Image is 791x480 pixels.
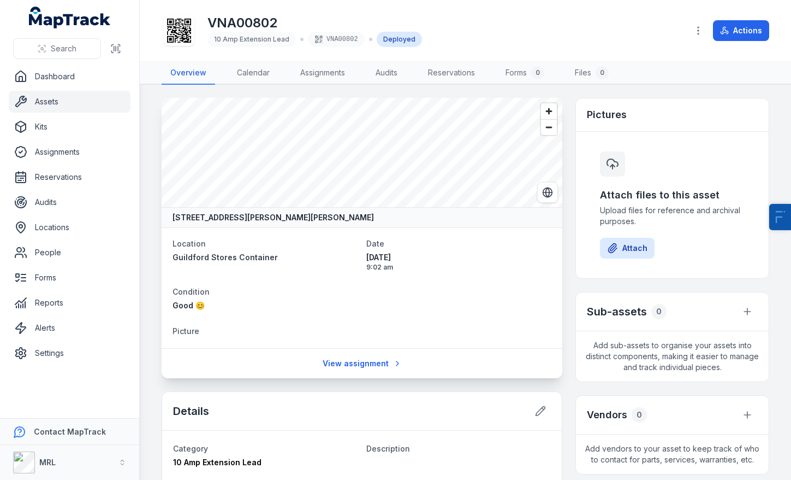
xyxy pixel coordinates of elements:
a: Alerts [9,317,130,339]
h3: Pictures [587,107,627,122]
a: Calendar [228,62,278,85]
span: 9:02 am [366,263,551,272]
a: Files0 [566,62,617,85]
a: Reports [9,292,130,314]
a: Assets [9,91,130,113]
span: Good 😊 [173,301,205,310]
span: Description [366,444,410,453]
a: Forms [9,267,130,289]
button: Zoom in [541,103,557,119]
a: Audits [367,62,406,85]
div: VNA00802 [308,32,365,47]
time: 15/09/2025, 9:02:50 am [366,252,551,272]
button: Zoom out [541,119,557,135]
span: Add sub-assets to organise your assets into distinct components, making it easier to manage and t... [576,331,769,382]
a: Overview [162,62,215,85]
span: Location [173,239,206,248]
a: Kits [9,116,130,138]
span: Upload files for reference and archival purposes. [600,205,745,227]
span: Category [173,444,208,453]
h1: VNA00802 [207,14,422,32]
span: Add vendors to your asset to keep track of who to contact for parts, services, warranties, etc. [576,435,769,474]
button: Attach [600,238,655,259]
button: Actions [713,20,769,41]
span: Guildford Stores Container [173,253,278,262]
a: Assignments [292,62,354,85]
span: 10 Amp Extension Lead [214,35,289,43]
span: Picture [173,326,199,336]
button: Switch to Satellite View [537,182,558,203]
a: MapTrack [29,7,111,28]
canvas: Map [162,98,562,207]
span: Condition [173,287,210,296]
h2: Details [173,403,209,419]
span: Search [51,43,76,54]
a: Dashboard [9,66,130,87]
span: [DATE] [366,252,551,263]
span: Date [366,239,384,248]
strong: MRL [39,458,56,467]
h2: Sub-assets [587,304,647,319]
a: Locations [9,216,130,238]
strong: [STREET_ADDRESS][PERSON_NAME][PERSON_NAME] [173,212,374,223]
button: Search [13,38,101,59]
div: 0 [531,66,544,79]
a: View assignment [316,353,409,374]
a: Assignments [9,141,130,163]
a: Forms0 [497,62,553,85]
div: 0 [596,66,609,79]
a: Guildford Stores Container [173,252,358,263]
strong: Contact MapTrack [34,427,106,436]
a: Settings [9,342,130,364]
span: 10 Amp Extension Lead [173,458,261,467]
a: Reservations [9,166,130,188]
div: 0 [632,407,647,423]
div: Deployed [377,32,422,47]
h3: Attach files to this asset [600,188,745,203]
h3: Vendors [587,407,627,423]
a: People [9,242,130,264]
div: 0 [651,304,667,319]
a: Audits [9,191,130,213]
a: Reservations [419,62,484,85]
